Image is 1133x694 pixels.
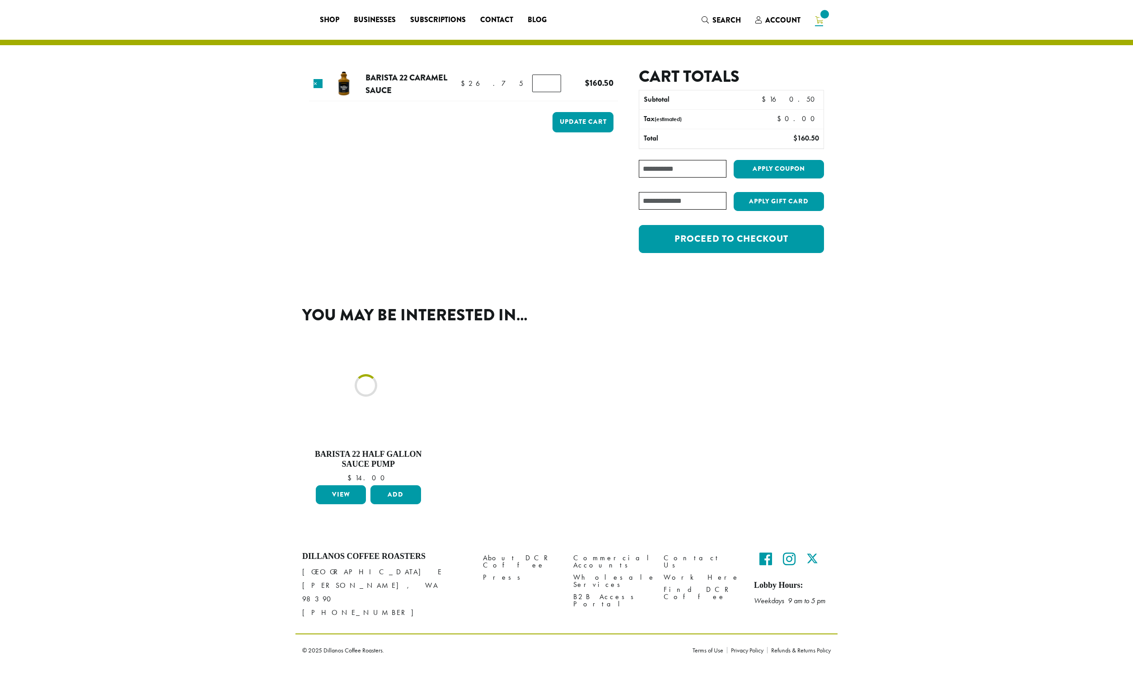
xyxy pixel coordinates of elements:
span: Account [765,15,801,25]
p: © 2025 Dillanos Coffee Roasters. [302,647,679,653]
a: Contact Us [664,552,740,571]
span: $ [347,473,355,483]
small: (estimated) [655,115,682,123]
a: Refunds & Returns Policy [767,647,831,653]
a: Barista 22 Caramel Sauce [365,71,447,96]
span: Blog [528,14,547,26]
a: Shop [313,13,346,27]
h2: You may be interested in… [302,305,831,325]
bdi: 26.75 [461,79,523,88]
span: $ [777,114,785,123]
button: Update cart [552,112,613,132]
a: Proceed to checkout [639,225,824,253]
a: Work Here [664,572,740,584]
a: About DCR Coffee [483,552,560,571]
span: Search [712,15,741,25]
span: Businesses [354,14,396,26]
input: Product quantity [532,75,561,92]
a: Account [748,13,808,28]
a: Contact [473,13,520,27]
h2: Cart totals [639,67,824,86]
em: Weekdays 9 am to 5 pm [754,596,825,605]
th: Total [639,129,750,148]
bdi: 160.50 [585,77,613,89]
span: Subscriptions [410,14,466,26]
bdi: 160.50 [793,133,819,143]
span: $ [793,133,797,143]
button: Apply coupon [734,160,824,178]
a: Find DCR Coffee [664,584,740,603]
a: B2B Access Portal [573,591,650,610]
span: Contact [480,14,513,26]
a: Barista 22 Half Gallon Sauce Pump $14.00 [314,333,423,482]
span: $ [762,94,769,104]
span: $ [585,77,590,89]
a: Remove this item [314,79,323,88]
a: Press [483,572,560,584]
a: View [316,485,366,504]
h4: Dillanos Coffee Roasters [302,552,469,562]
a: Privacy Policy [727,647,767,653]
th: Subtotal [639,90,750,109]
a: Search [694,13,748,28]
a: Blog [520,13,554,27]
bdi: 160.50 [762,94,819,104]
h5: Lobby Hours: [754,581,831,591]
a: Subscriptions [403,13,473,27]
img: Barista 22 Caramel Sauce [329,69,359,98]
span: Shop [320,14,339,26]
th: Tax [639,110,770,129]
button: Add [370,485,421,504]
bdi: 14.00 [347,473,389,483]
h4: Barista 22 Half Gallon Sauce Pump [314,450,423,469]
a: Wholesale Services [573,572,650,591]
button: Apply Gift Card [734,192,824,211]
span: $ [461,79,468,88]
a: Businesses [346,13,403,27]
a: Commercial Accounts [573,552,650,571]
a: Terms of Use [693,647,727,653]
bdi: 0.00 [777,114,819,123]
p: [GEOGRAPHIC_DATA] E [PERSON_NAME], WA 98390 [PHONE_NUMBER] [302,565,469,619]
